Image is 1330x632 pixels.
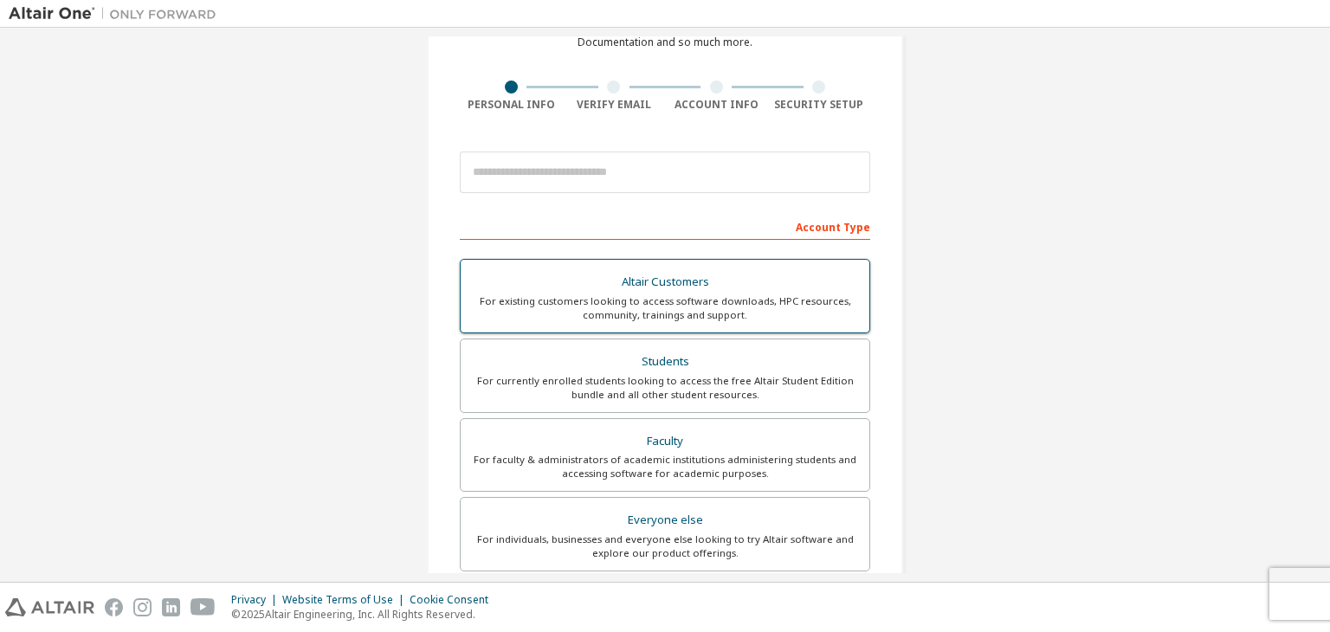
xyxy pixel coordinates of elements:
p: © 2025 Altair Engineering, Inc. All Rights Reserved. [231,607,499,622]
div: For individuals, businesses and everyone else looking to try Altair software and explore our prod... [471,532,859,560]
div: For currently enrolled students looking to access the free Altair Student Edition bundle and all ... [471,374,859,402]
div: Website Terms of Use [282,593,410,607]
div: Account Type [460,212,870,240]
div: Personal Info [460,98,563,112]
div: For existing customers looking to access software downloads, HPC resources, community, trainings ... [471,294,859,322]
img: linkedin.svg [162,598,180,616]
div: Altair Customers [471,270,859,294]
div: For faculty & administrators of academic institutions administering students and accessing softwa... [471,453,859,480]
div: Account Info [665,98,768,112]
img: Altair One [9,5,225,23]
div: Privacy [231,593,282,607]
div: Everyone else [471,508,859,532]
div: Faculty [471,429,859,454]
div: Cookie Consent [410,593,499,607]
img: instagram.svg [133,598,152,616]
div: Students [471,350,859,374]
img: facebook.svg [105,598,123,616]
img: altair_logo.svg [5,598,94,616]
img: youtube.svg [190,598,216,616]
div: Security Setup [768,98,871,112]
div: Verify Email [563,98,666,112]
